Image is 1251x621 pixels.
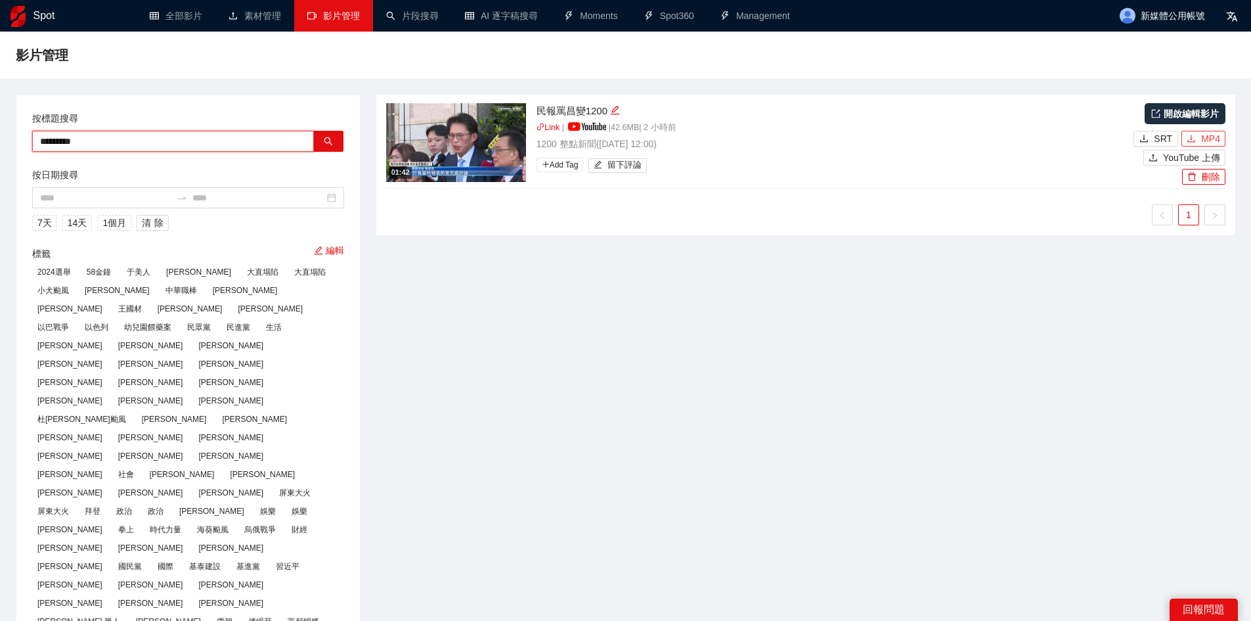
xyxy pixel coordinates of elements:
[113,486,188,500] span: [PERSON_NAME]
[193,430,269,445] span: [PERSON_NAME]
[610,105,620,115] span: edit
[177,193,187,203] span: to
[542,160,550,168] span: plus
[111,504,137,518] span: 政治
[720,11,790,21] a: thunderboltManagement
[182,320,216,334] span: 民眾黨
[16,45,68,66] span: 影片管理
[143,504,169,518] span: 政治
[193,394,269,408] span: [PERSON_NAME]
[1145,103,1225,124] a: 開啟編輯影片
[32,412,131,426] span: 杜[PERSON_NAME]颱風
[144,467,220,482] span: [PERSON_NAME]
[119,320,177,334] span: 幼兒園餵藥案
[113,375,188,390] span: [PERSON_NAME]
[221,320,255,334] span: 民進黨
[177,193,187,203] span: swap-right
[1154,131,1172,146] span: SRT
[193,357,269,371] span: [PERSON_NAME]
[610,103,620,119] div: 編輯
[32,320,74,334] span: 以巴戰爭
[389,167,412,178] div: 01:42
[32,559,108,574] span: [PERSON_NAME]
[11,6,26,27] img: logo
[193,338,269,353] span: [PERSON_NAME]
[1170,599,1238,621] div: 回報問題
[193,375,269,390] span: [PERSON_NAME]
[1152,204,1173,225] li: 上一頁
[1151,109,1160,118] span: export
[261,320,287,334] span: 生活
[184,559,226,574] span: 基泰建設
[37,216,43,230] span: 7
[1204,204,1225,225] button: right
[386,11,439,21] a: search片段搜尋
[32,111,78,126] label: 按標題搜尋
[1143,150,1225,166] button: uploadYouTube 上傳
[137,215,169,231] button: 清除
[1181,131,1225,147] button: downloadMP4
[32,394,108,408] span: [PERSON_NAME]
[113,394,188,408] span: [PERSON_NAME]
[192,522,234,537] span: 海葵颱風
[323,11,360,21] span: 影片管理
[232,302,308,316] span: [PERSON_NAME]
[537,122,1131,135] p: | | 42.6 MB | 2 小時前
[208,283,283,298] span: [PERSON_NAME]
[644,11,694,21] a: thunderboltSpot360
[289,265,331,279] span: 大直塌陷
[137,412,212,426] span: [PERSON_NAME]
[113,302,147,316] span: 王國材
[32,168,78,182] label: 按日期搜尋
[32,504,74,518] span: 屏東大火
[324,137,333,147] span: search
[81,265,116,279] span: 58金鐘
[113,467,139,482] span: 社會
[307,11,317,20] span: video-camera
[113,522,139,537] span: 拳上
[32,375,108,390] span: [PERSON_NAME]
[79,504,106,518] span: 拜登
[32,215,57,231] button: 7天
[568,122,606,131] img: yt_logo_rgb_light.a676ea31.png
[113,338,188,353] span: [PERSON_NAME]
[286,504,313,518] span: 娛樂
[193,449,269,463] span: [PERSON_NAME]
[152,559,179,574] span: 國際
[1149,153,1158,164] span: upload
[121,265,156,279] span: 于美人
[1163,150,1220,165] span: YouTube 上傳
[537,158,584,172] span: Add Tag
[32,265,76,279] span: 2024選舉
[193,486,269,500] span: [PERSON_NAME]
[113,449,188,463] span: [PERSON_NAME]
[32,430,108,445] span: [PERSON_NAME]
[79,283,155,298] span: [PERSON_NAME]
[161,265,236,279] span: [PERSON_NAME]
[537,123,560,132] a: linkLink
[32,596,108,610] span: [PERSON_NAME]
[1204,204,1225,225] li: 下一頁
[113,430,188,445] span: [PERSON_NAME]
[1179,205,1198,225] a: 1
[225,467,300,482] span: [PERSON_NAME]
[144,522,187,537] span: 時代力量
[242,265,284,279] span: 大直塌陷
[174,504,250,518] span: [PERSON_NAME]
[217,412,292,426] span: [PERSON_NAME]
[286,522,313,537] span: 財經
[113,596,188,610] span: [PERSON_NAME]
[537,137,1131,151] p: 1200 整點新聞 ( [DATE] 12:00 )
[588,158,647,173] button: edit留下評論
[537,103,1131,119] div: 民報罵昌變1200
[1201,131,1220,146] span: MP4
[313,131,343,152] button: search
[32,522,108,537] span: [PERSON_NAME]
[152,302,228,316] span: [PERSON_NAME]
[1178,204,1199,225] li: 1
[32,467,108,482] span: [PERSON_NAME]
[314,245,344,256] a: 編輯
[229,11,281,21] a: upload素材管理
[1187,134,1196,145] span: download
[68,216,78,230] span: 14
